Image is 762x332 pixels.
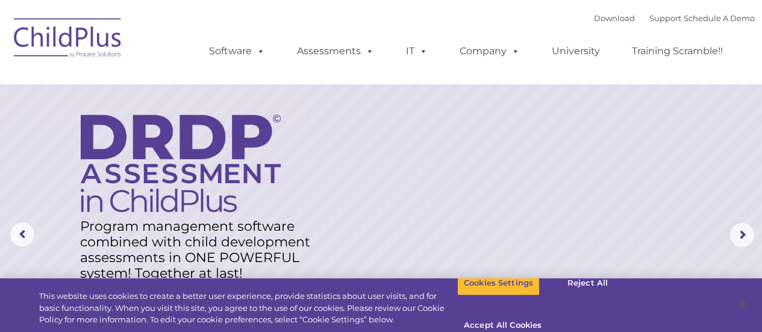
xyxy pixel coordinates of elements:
rs-layer: Program management software combined with child development assessments in ONE POWERFUL system! T... [80,219,324,281]
div: This website uses cookies to create a better user experience, provide statistics about user visit... [39,290,457,326]
button: Close [729,291,756,318]
button: Cookies Settings [457,271,540,296]
font: | [594,13,755,23]
a: Support [649,13,681,23]
a: Software [197,39,277,63]
a: Assessments [285,39,386,63]
span: Phone number [167,129,219,138]
a: Schedule A Demo [684,13,755,23]
a: Training Scramble!! [620,39,735,63]
button: Reject All [550,271,625,296]
a: University [540,39,612,63]
a: IT [394,39,440,63]
img: ChildPlus by Procare Solutions [8,10,128,70]
a: Download [594,13,635,23]
a: Company [448,39,532,63]
img: DRDP Assessment in ChildPlus [81,114,281,212]
span: Last name [167,80,204,89]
